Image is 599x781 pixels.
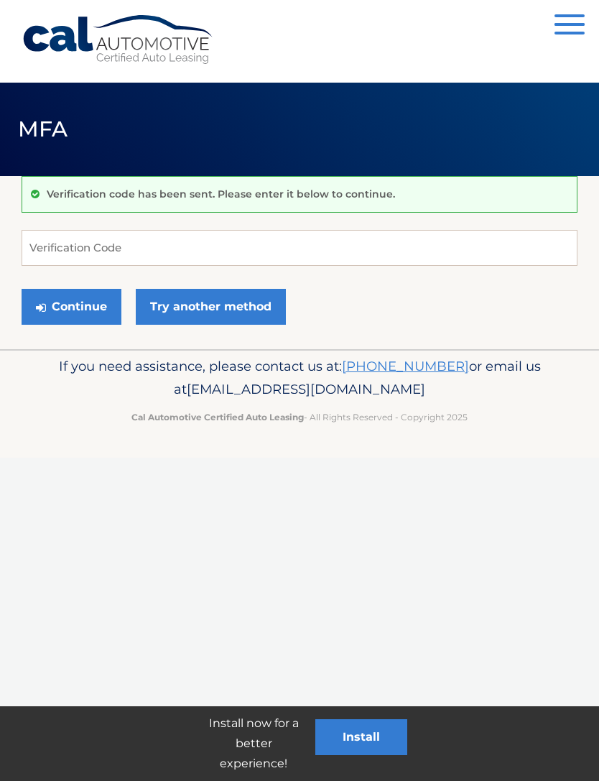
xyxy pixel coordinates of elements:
input: Verification Code [22,230,577,266]
button: Install [315,719,407,755]
strong: Cal Automotive Certified Auto Leasing [131,412,304,422]
button: Menu [554,14,585,38]
a: Try another method [136,289,286,325]
span: MFA [18,116,68,142]
p: - All Rights Reserved - Copyright 2025 [22,410,577,425]
button: Continue [22,289,121,325]
p: Verification code has been sent. Please enter it below to continue. [47,188,395,200]
a: [PHONE_NUMBER] [342,358,469,374]
span: [EMAIL_ADDRESS][DOMAIN_NAME] [187,381,425,397]
a: Cal Automotive [22,14,215,65]
p: If you need assistance, please contact us at: or email us at [22,355,577,401]
p: Install now for a better experience! [192,713,315,774]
